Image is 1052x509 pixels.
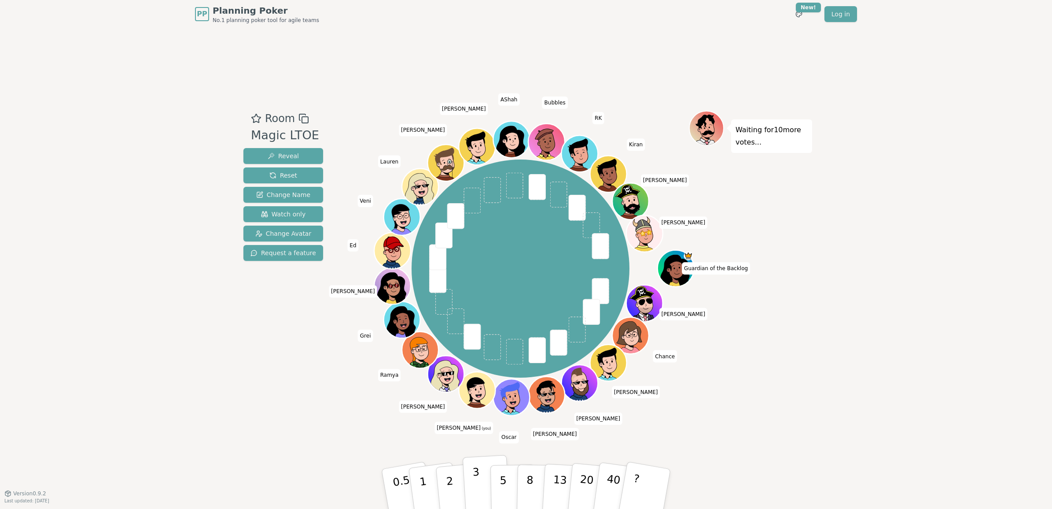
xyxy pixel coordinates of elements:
span: Click to change your name [499,431,519,444]
span: Change Name [256,190,310,199]
span: Click to change your name [347,239,358,252]
span: Click to change your name [378,369,401,382]
span: Change Avatar [255,229,312,238]
button: Request a feature [243,245,323,261]
span: Guardian of the Backlog is the host [684,251,693,260]
button: New! [791,6,807,22]
span: No.1 planning poker tool for agile teams [213,17,319,24]
span: Reveal [268,152,299,160]
span: Click to change your name [358,330,373,342]
span: Click to change your name [399,124,447,137]
button: Change Name [243,187,323,203]
span: Version 0.9.2 [13,490,46,497]
span: Click to change your name [641,175,689,187]
span: Click to change your name [682,262,750,275]
div: New! [796,3,821,12]
button: Version0.9.2 [4,490,46,497]
span: Last updated: [DATE] [4,498,49,503]
button: Click to change your avatar [460,373,494,408]
a: Log in [824,6,857,22]
span: Click to change your name [357,195,373,207]
span: Click to change your name [434,422,493,434]
p: Waiting for 10 more votes... [736,124,808,149]
a: PPPlanning PokerNo.1 planning poker tool for agile teams [195,4,319,24]
span: Click to change your name [498,93,519,106]
span: Click to change your name [612,386,660,398]
span: Planning Poker [213,4,319,17]
span: Click to change your name [542,97,568,109]
span: Click to change your name [399,401,447,413]
button: Reveal [243,148,323,164]
span: Click to change your name [574,413,622,425]
span: Click to change your name [592,112,604,124]
span: Click to change your name [659,308,708,320]
button: Change Avatar [243,226,323,241]
span: Click to change your name [378,156,401,168]
span: Click to change your name [440,103,488,115]
span: Room [265,111,295,126]
div: Magic LTOE [251,126,319,145]
span: Watch only [261,210,306,219]
span: Click to change your name [659,217,708,229]
button: Reset [243,167,323,183]
span: Click to change your name [653,350,677,363]
span: (you) [481,427,491,431]
span: Request a feature [250,249,316,257]
button: Watch only [243,206,323,222]
span: PP [197,9,207,19]
button: Add as favourite [251,111,261,126]
span: Click to change your name [627,139,645,151]
span: Click to change your name [531,428,579,441]
span: Reset [269,171,297,180]
span: Click to change your name [329,286,377,298]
